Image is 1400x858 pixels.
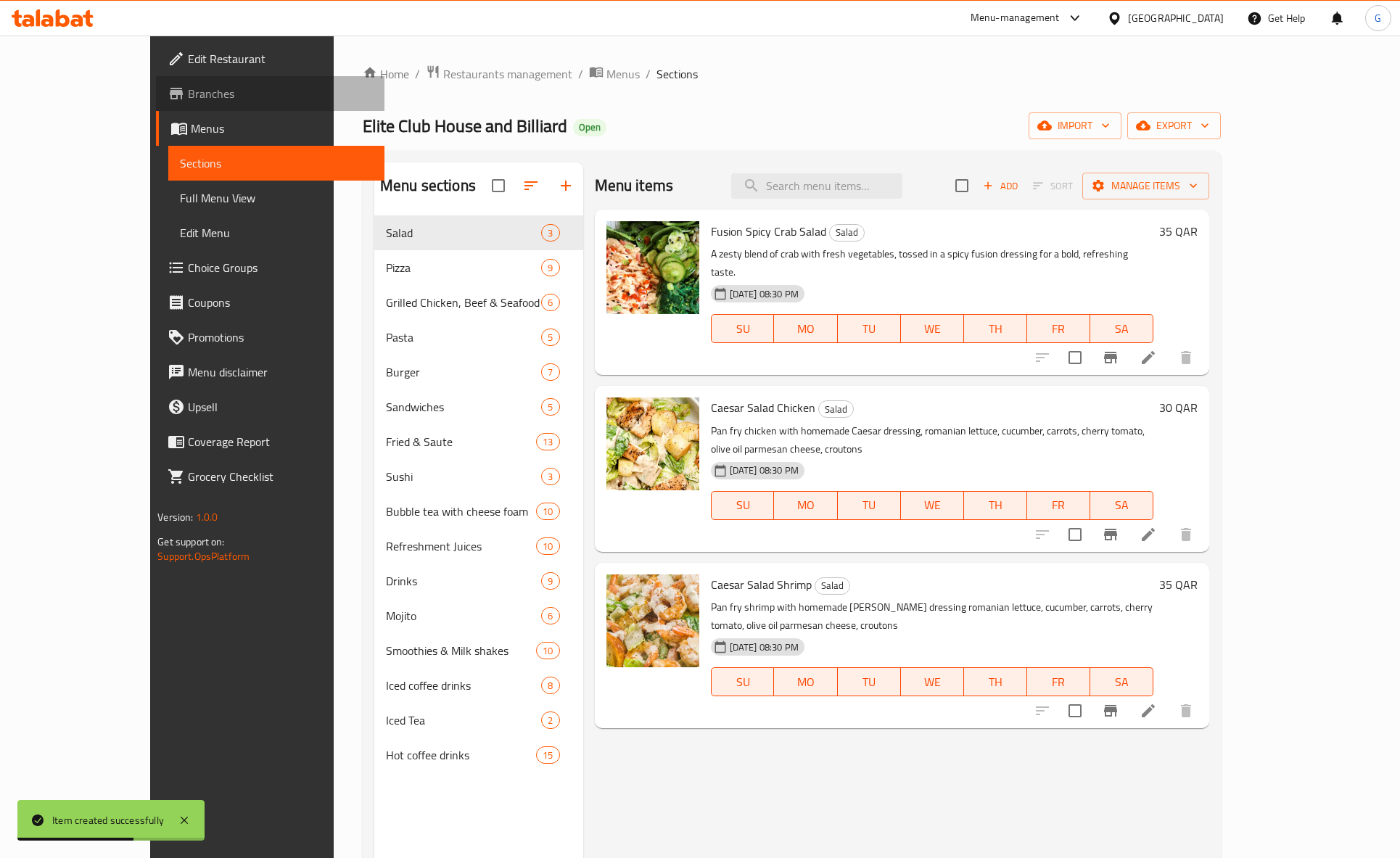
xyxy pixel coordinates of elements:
[536,642,559,659] div: items
[386,259,542,276] span: Pizza
[907,672,958,693] span: WE
[415,65,420,83] li: /
[1082,173,1209,199] button: Manage items
[1093,693,1128,728] button: Branch-specific-item
[1139,117,1209,135] span: export
[1033,672,1084,693] span: FR
[191,120,372,137] span: Menus
[907,495,958,516] span: WE
[374,564,583,598] div: Drinks9
[542,366,559,379] span: 7
[1024,175,1082,197] span: Select section first
[1040,117,1110,135] span: import
[838,667,901,696] button: TU
[168,215,384,250] a: Edit Menu
[711,598,1153,635] p: Pan fry shrimp with homemade [PERSON_NAME] dressing romanian lettuce, cucumber, carrots, cherry t...
[188,259,372,276] span: Choice Groups
[386,572,542,590] span: Drinks
[1096,318,1148,339] span: SA
[188,85,372,102] span: Branches
[156,389,384,424] a: Upsell
[838,314,901,343] button: TU
[815,577,850,595] div: Salad
[537,644,559,658] span: 10
[363,65,409,83] a: Home
[542,400,559,414] span: 5
[1159,397,1198,418] h6: 30 QAR
[1096,672,1148,693] span: SA
[541,607,559,624] div: items
[386,224,542,242] div: Salad
[731,173,902,199] input: search
[374,529,583,564] div: Refreshment Juices10
[374,215,583,250] div: Salad3
[156,285,384,320] a: Coupons
[542,470,559,484] span: 3
[1060,342,1090,373] span: Select to update
[188,294,372,311] span: Coupons
[589,65,640,83] a: Menus
[844,672,895,693] span: TU
[711,667,775,696] button: SU
[1060,519,1090,550] span: Select to update
[1093,517,1128,552] button: Branch-specific-item
[830,224,864,241] span: Salad
[541,224,559,242] div: items
[1027,314,1090,343] button: FR
[573,119,606,136] div: Open
[844,495,895,516] span: TU
[188,363,372,381] span: Menu disclaimer
[780,495,831,516] span: MO
[180,189,372,207] span: Full Menu View
[542,331,559,345] span: 5
[386,363,542,381] span: Burger
[711,314,775,343] button: SU
[1093,340,1128,375] button: Branch-specific-item
[541,363,559,381] div: items
[374,210,583,778] nav: Menu sections
[157,532,224,551] span: Get support on:
[188,468,372,485] span: Grocery Checklist
[606,574,699,667] img: Caesar Salad Shrimp
[156,320,384,355] a: Promotions
[724,287,804,301] span: [DATE] 08:30 PM
[907,318,958,339] span: WE
[542,574,559,588] span: 9
[970,495,1021,516] span: TH
[386,746,536,764] span: Hot coffee drinks
[606,397,699,490] img: Caesar Salad Chicken
[168,146,384,181] a: Sections
[386,398,542,416] div: Sandwiches
[536,746,559,764] div: items
[386,503,536,520] span: Bubble tea with cheese foam
[156,111,384,146] a: Menus
[541,572,559,590] div: items
[981,178,1020,194] span: Add
[156,250,384,285] a: Choice Groups
[380,175,476,197] h2: Menu sections
[970,672,1021,693] span: TH
[1096,495,1148,516] span: SA
[156,424,384,459] a: Coverage Report
[977,175,1024,197] button: Add
[542,679,559,693] span: 8
[1159,221,1198,242] h6: 35 QAR
[901,491,964,520] button: WE
[829,224,865,242] div: Salad
[386,607,542,624] div: Mojito
[386,537,536,555] div: Refreshment Juices
[818,400,854,418] div: Salad
[386,677,542,694] span: Iced coffee drinks
[156,459,384,494] a: Grocery Checklist
[901,314,964,343] button: WE
[52,812,164,828] div: Item created successfully
[541,468,559,485] div: items
[541,711,559,729] div: items
[386,294,542,311] span: Grilled Chicken, Beef & Seafood
[1060,696,1090,726] span: Select to update
[1375,10,1381,26] span: G
[656,65,698,83] span: Sections
[1159,574,1198,595] h6: 35 QAR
